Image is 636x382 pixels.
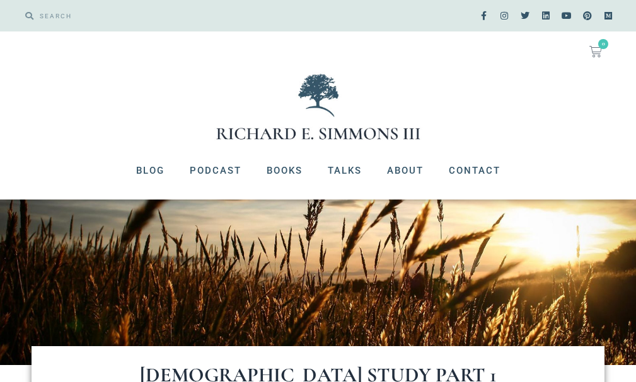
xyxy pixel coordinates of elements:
[574,38,617,65] a: 0
[33,6,312,25] input: SEARCH
[124,154,177,187] a: Blog
[13,154,623,187] nav: Menu
[436,154,513,187] a: Contact
[254,154,315,187] a: Books
[598,39,608,49] span: 0
[315,154,374,187] a: Talks
[177,154,254,187] a: Podcast
[374,154,436,187] a: About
